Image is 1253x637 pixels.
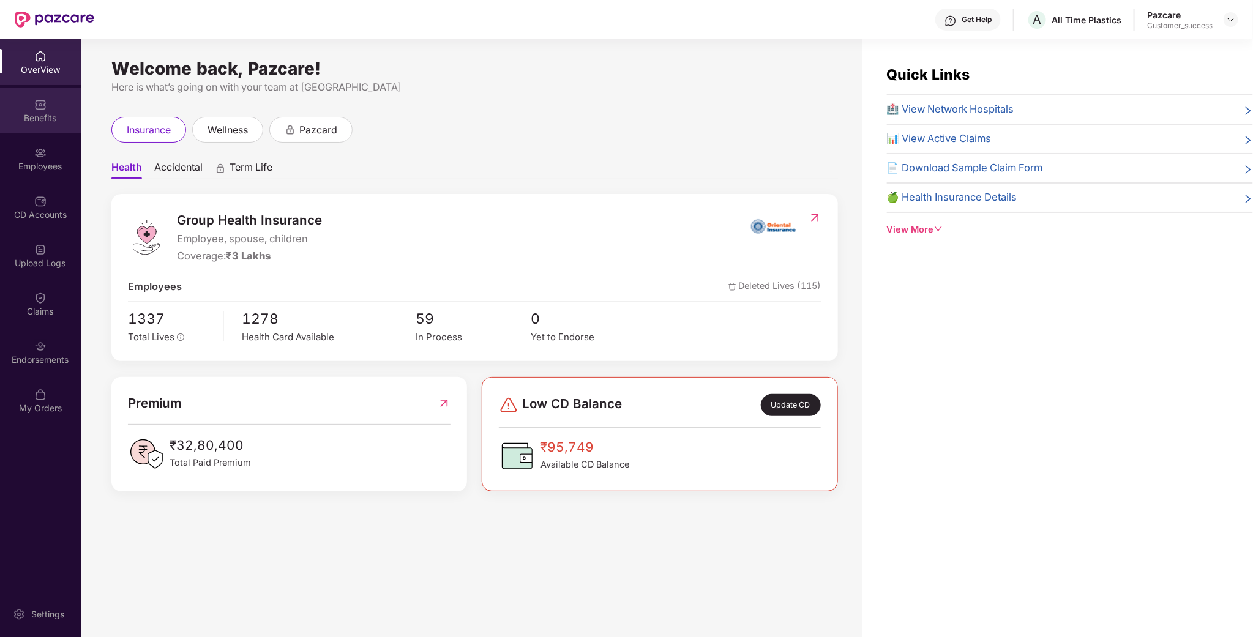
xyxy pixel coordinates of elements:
span: ₹3 Lakhs [226,250,271,262]
span: Quick Links [887,66,970,83]
span: 🏥 View Network Hospitals [887,102,1014,117]
span: 1337 [128,308,215,330]
div: Customer_success [1147,21,1213,31]
div: animation [285,124,296,135]
span: 📄 Download Sample Claim Form [887,160,1043,176]
img: svg+xml;base64,PHN2ZyBpZD0iU2V0dGluZy0yMHgyMCIgeG1sbnM9Imh0dHA6Ly93d3cudzMub3JnLzIwMDAvc3ZnIiB3aW... [13,608,25,620]
div: Here is what’s going on with your team at [GEOGRAPHIC_DATA] [111,80,838,95]
span: Accidental [154,161,203,179]
img: insurerIcon [750,210,796,241]
div: All Time Plastics [1052,14,1121,26]
span: insurance [127,122,171,138]
img: deleteIcon [728,283,736,291]
div: Settings [28,608,68,620]
img: svg+xml;base64,PHN2ZyBpZD0iRGFuZ2VyLTMyeDMyIiB4bWxucz0iaHR0cDovL3d3dy53My5vcmcvMjAwMC9zdmciIHdpZH... [499,395,518,415]
span: Employees [128,279,182,295]
img: svg+xml;base64,PHN2ZyBpZD0iRW1wbG95ZWVzIiB4bWxucz0iaHR0cDovL3d3dy53My5vcmcvMjAwMC9zdmciIHdpZHRoPS... [34,147,47,159]
div: Get Help [962,15,992,24]
img: svg+xml;base64,PHN2ZyBpZD0iRW5kb3JzZW1lbnRzIiB4bWxucz0iaHR0cDovL3d3dy53My5vcmcvMjAwMC9zdmciIHdpZH... [34,340,47,352]
span: pazcard [299,122,337,138]
img: svg+xml;base64,PHN2ZyBpZD0iQ0RfQWNjb3VudHMiIGRhdGEtbmFtZT0iQ0QgQWNjb3VudHMiIHhtbG5zPSJodHRwOi8vd3... [34,195,47,207]
div: Update CD [761,394,821,417]
span: Total Lives [128,331,174,343]
span: Premium [128,393,181,413]
img: svg+xml;base64,PHN2ZyBpZD0iVXBsb2FkX0xvZ3MiIGRhdGEtbmFtZT0iVXBsb2FkIExvZ3MiIHhtbG5zPSJodHRwOi8vd3... [34,244,47,256]
span: right [1243,133,1253,147]
span: down [934,225,943,233]
div: Yet to Endorse [531,330,647,345]
img: svg+xml;base64,PHN2ZyBpZD0iSG9tZSIgeG1sbnM9Imh0dHA6Ly93d3cudzMub3JnLzIwMDAvc3ZnIiB3aWR0aD0iMjAiIG... [34,50,47,62]
span: ₹32,80,400 [170,436,251,456]
span: ₹95,749 [540,438,629,458]
img: svg+xml;base64,PHN2ZyBpZD0iQmVuZWZpdHMiIHhtbG5zPSJodHRwOi8vd3d3LnczLm9yZy8yMDAwL3N2ZyIgd2lkdGg9Ij... [34,99,47,111]
span: Available CD Balance [540,458,629,472]
img: svg+xml;base64,PHN2ZyBpZD0iSGVscC0zMngzMiIgeG1sbnM9Imh0dHA6Ly93d3cudzMub3JnLzIwMDAvc3ZnIiB3aWR0aD... [944,15,957,27]
span: Health [111,161,142,179]
span: Group Health Insurance [177,210,322,230]
img: New Pazcare Logo [15,12,94,28]
div: In Process [416,330,531,345]
div: Pazcare [1147,9,1213,21]
img: svg+xml;base64,PHN2ZyBpZD0iQ2xhaW0iIHhtbG5zPSJodHRwOi8vd3d3LnczLm9yZy8yMDAwL3N2ZyIgd2lkdGg9IjIwIi... [34,292,47,304]
img: svg+xml;base64,PHN2ZyBpZD0iTXlfT3JkZXJzIiBkYXRhLW5hbWU9Ik15IE9yZGVycyIgeG1sbnM9Imh0dHA6Ly93d3cudz... [34,389,47,401]
img: CDBalanceIcon [499,438,536,474]
span: Low CD Balance [522,394,622,417]
span: info-circle [177,333,184,341]
img: RedirectIcon [438,393,451,413]
span: right [1243,192,1253,206]
img: logo [128,219,165,256]
span: 1278 [242,308,416,330]
div: View More [887,223,1253,237]
div: Welcome back, Pazcare! [111,64,838,73]
span: 📊 View Active Claims [887,131,992,147]
span: Employee, spouse, children [177,231,322,247]
span: A [1033,12,1042,27]
img: RedirectIcon [809,212,821,224]
span: wellness [208,122,248,138]
div: Health Card Available [242,330,416,345]
span: right [1243,104,1253,117]
span: 59 [416,308,531,330]
img: svg+xml;base64,PHN2ZyBpZD0iRHJvcGRvd24tMzJ4MzIiIHhtbG5zPSJodHRwOi8vd3d3LnczLm9yZy8yMDAwL3N2ZyIgd2... [1226,15,1236,24]
div: animation [215,162,226,173]
div: Coverage: [177,248,322,264]
span: 0 [531,308,647,330]
span: Deleted Lives (115) [728,279,821,295]
span: Total Paid Premium [170,456,251,470]
img: PaidPremiumIcon [128,436,165,472]
span: Term Life [230,161,272,179]
span: 🍏 Health Insurance Details [887,190,1017,206]
span: right [1243,163,1253,176]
